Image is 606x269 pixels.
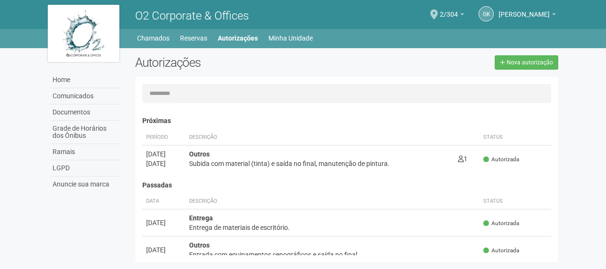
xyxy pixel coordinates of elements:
[135,9,249,22] span: O2 Corporate & Offices
[268,31,313,45] a: Minha Unidade
[185,194,480,209] th: Descrição
[440,12,464,20] a: 2/304
[146,218,181,228] div: [DATE]
[189,159,451,168] div: Subida com material (tinta) e saída no final, manutenção de pintura.
[499,1,550,18] span: Gleice Kelly
[189,250,476,259] div: Entrada com equipamentos cenográficos e saída no final.
[146,149,181,159] div: [DATE]
[189,241,210,249] strong: Outros
[142,194,185,209] th: Data
[180,31,207,45] a: Reservas
[146,159,181,168] div: [DATE]
[142,130,185,145] th: Período
[458,155,468,163] span: 1
[499,12,556,20] a: [PERSON_NAME]
[50,88,121,104] a: Comunicados
[483,155,519,164] span: Autorizada
[50,144,121,160] a: Ramais
[483,219,519,228] span: Autorizada
[135,55,340,70] h2: Autorizações
[185,130,455,145] th: Descrição
[50,72,121,88] a: Home
[142,117,552,124] h4: Próximas
[479,130,551,145] th: Status
[189,223,476,232] div: Entrega de materiais de escritório.
[146,245,181,255] div: [DATE]
[495,55,558,70] a: Nova autorização
[440,1,458,18] span: 2/304
[142,182,552,189] h4: Passadas
[483,247,519,255] span: Autorizada
[189,214,213,222] strong: Entrega
[478,6,494,21] a: GK
[48,5,119,62] img: logo.jpg
[137,31,170,45] a: Chamados
[50,104,121,121] a: Documentos
[507,59,553,66] span: Nova autorização
[50,121,121,144] a: Grade de Horários dos Ônibus
[50,176,121,192] a: Anuncie sua marca
[479,194,551,209] th: Status
[189,150,210,158] strong: Outros
[218,31,258,45] a: Autorizações
[50,160,121,176] a: LGPD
